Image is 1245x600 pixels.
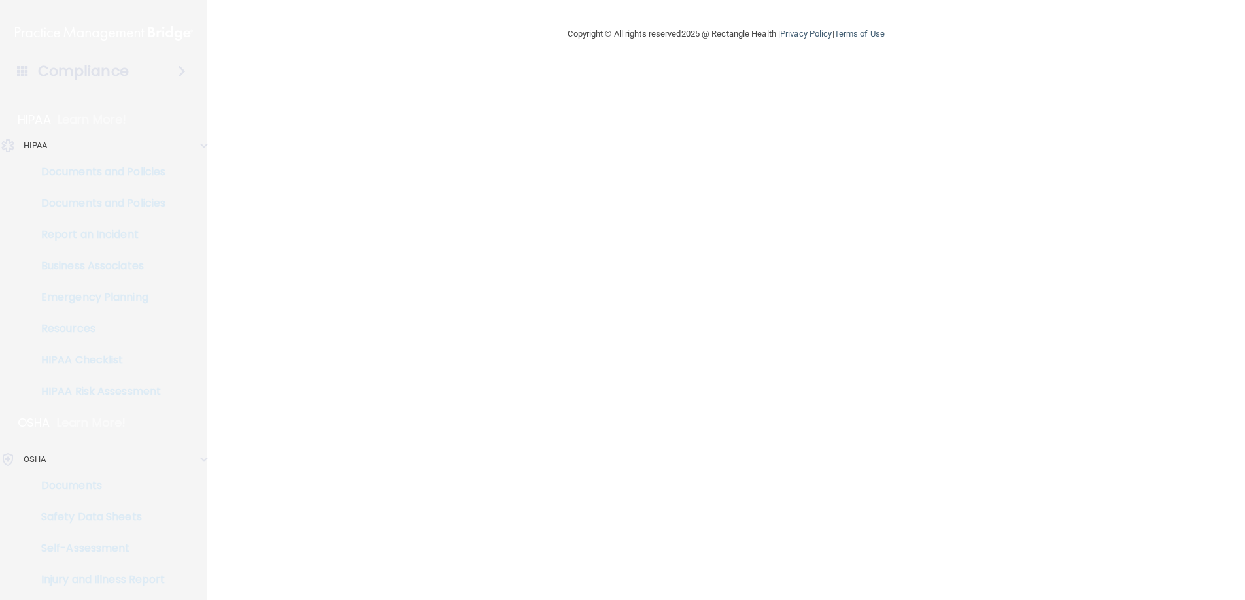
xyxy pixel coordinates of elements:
p: Documents and Policies [9,197,187,210]
p: Business Associates [9,259,187,273]
p: Emergency Planning [9,291,187,304]
p: HIPAA [18,112,51,127]
p: HIPAA Risk Assessment [9,385,187,398]
p: Learn More! [57,415,126,431]
p: Learn More! [58,112,127,127]
div: Copyright © All rights reserved 2025 @ Rectangle Health | | [488,13,965,55]
p: Documents and Policies [9,165,187,178]
a: Privacy Policy [780,29,832,39]
p: Documents [9,479,187,492]
p: Resources [9,322,187,335]
p: Report an Incident [9,228,187,241]
p: OSHA [18,415,50,431]
p: OSHA [24,452,46,467]
p: HIPAA Checklist [9,354,187,367]
img: PMB logo [15,20,193,46]
p: Self-Assessment [9,542,187,555]
p: HIPAA [24,138,48,154]
p: Safety Data Sheets [9,510,187,524]
p: Injury and Illness Report [9,573,187,586]
h4: Compliance [38,62,129,80]
a: Terms of Use [834,29,885,39]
